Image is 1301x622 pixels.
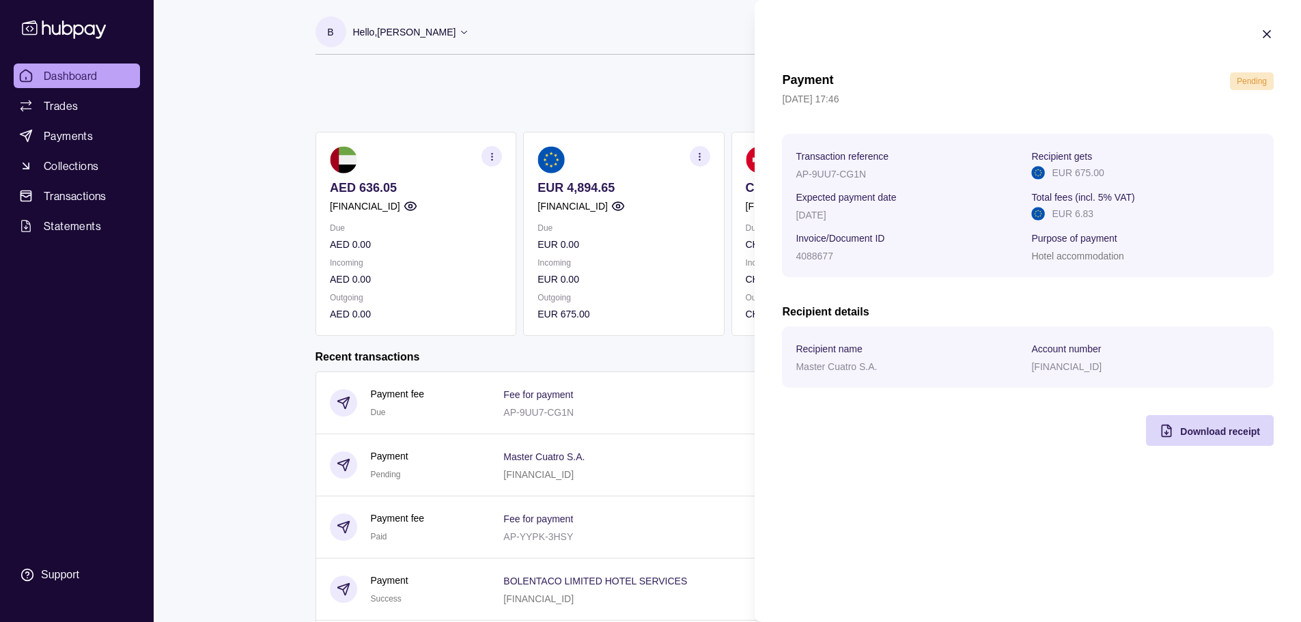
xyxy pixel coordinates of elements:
[1031,233,1117,244] p: Purpose of payment
[796,210,826,221] p: [DATE]
[796,343,862,354] p: Recipient name
[796,192,896,203] p: Expected payment date
[1031,251,1123,261] p: Hotel accommodation
[796,151,889,162] p: Transaction reference
[1146,415,1274,446] button: Download receipt
[1180,426,1260,437] span: Download receipt
[1052,206,1093,221] p: EUR 6.83
[1031,207,1045,221] img: eu
[1031,151,1092,162] p: Recipient gets
[796,233,884,244] p: Invoice/Document ID
[1031,166,1045,180] img: eu
[782,91,1274,107] p: [DATE] 17:46
[796,251,833,261] p: 4088677
[796,169,866,180] p: AP-9UU7-CG1N
[782,72,833,90] h1: Payment
[782,305,1274,320] h2: Recipient details
[1031,192,1134,203] p: Total fees (incl. 5% VAT)
[796,361,877,372] p: Master Cuatro S.A.
[1031,361,1102,372] p: [FINANCIAL_ID]
[1031,343,1101,354] p: Account number
[1052,165,1104,180] p: EUR 675.00
[1237,76,1267,86] span: Pending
